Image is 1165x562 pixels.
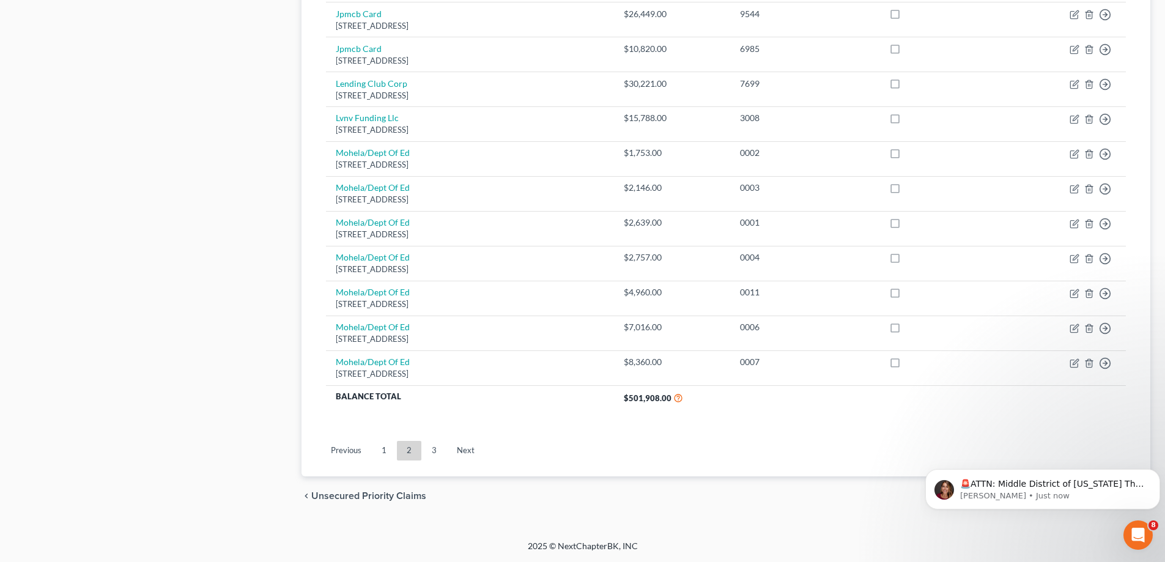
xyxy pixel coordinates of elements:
a: Mohela/Dept Of Ed [336,252,410,262]
div: [STREET_ADDRESS] [336,264,604,275]
div: 2025 © NextChapterBK, INC [234,540,931,562]
div: 9544 [740,8,870,20]
th: Balance Total [326,385,614,410]
div: $2,757.00 [624,251,720,264]
a: Mohela/Dept Of Ed [336,322,410,332]
span: $501,908.00 [624,393,671,403]
a: Mohela/Dept Of Ed [336,147,410,158]
div: [STREET_ADDRESS] [336,90,604,102]
div: 0007 [740,356,870,368]
span: Unsecured Priority Claims [311,491,426,501]
div: 0011 [740,286,870,298]
div: 3008 [740,112,870,124]
a: 1 [372,441,396,460]
div: [STREET_ADDRESS] [336,55,604,67]
i: chevron_left [301,491,311,501]
a: Previous [321,441,371,460]
a: Mohela/Dept Of Ed [336,182,410,193]
a: Mohela/Dept Of Ed [336,217,410,227]
div: $8,360.00 [624,356,720,368]
iframe: Intercom live chat [1123,520,1153,550]
a: Jpmcb Card [336,9,382,19]
span: 8 [1148,520,1158,530]
div: $26,449.00 [624,8,720,20]
div: [STREET_ADDRESS] [336,229,604,240]
a: Next [447,441,484,460]
div: [STREET_ADDRESS] [336,368,604,380]
a: 2 [397,441,421,460]
div: $30,221.00 [624,78,720,90]
div: [STREET_ADDRESS] [336,124,604,136]
a: 3 [422,441,446,460]
a: Lending Club Corp [336,78,407,89]
div: $10,820.00 [624,43,720,55]
div: $2,639.00 [624,216,720,229]
div: 0003 [740,182,870,194]
div: 6985 [740,43,870,55]
div: [STREET_ADDRESS] [336,298,604,310]
a: Mohela/Dept Of Ed [336,357,410,367]
div: 0002 [740,147,870,159]
iframe: Intercom notifications message [920,443,1165,529]
a: Mohela/Dept Of Ed [336,287,410,297]
a: Lvnv Funding Llc [336,113,399,123]
div: [STREET_ADDRESS] [336,333,604,345]
div: 0004 [740,251,870,264]
div: [STREET_ADDRESS] [336,20,604,32]
div: 0001 [740,216,870,229]
div: 7699 [740,78,870,90]
div: $1,753.00 [624,147,720,159]
div: $7,016.00 [624,321,720,333]
div: [STREET_ADDRESS] [336,194,604,205]
div: $2,146.00 [624,182,720,194]
div: 0006 [740,321,870,333]
div: [STREET_ADDRESS] [336,159,604,171]
div: $15,788.00 [624,112,720,124]
button: chevron_left Unsecured Priority Claims [301,491,426,501]
a: Jpmcb Card [336,43,382,54]
div: $4,960.00 [624,286,720,298]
